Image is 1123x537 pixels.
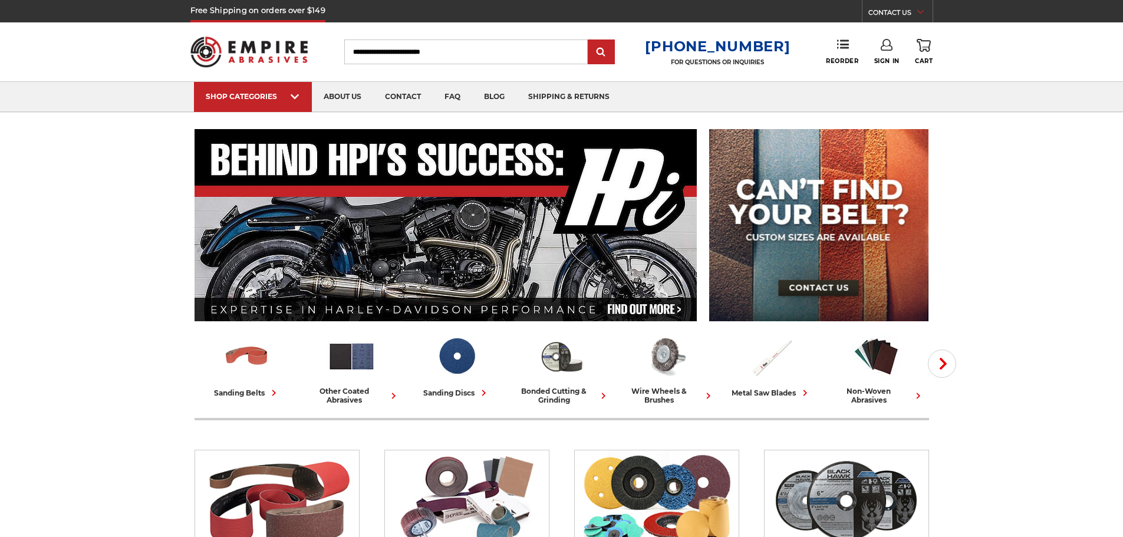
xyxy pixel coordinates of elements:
div: metal saw blades [732,387,811,399]
a: Reorder [826,39,858,64]
img: Wire Wheels & Brushes [642,332,691,381]
div: sanding belts [214,387,280,399]
div: other coated abrasives [304,387,400,404]
span: Reorder [826,57,858,65]
img: Sanding Discs [432,332,481,381]
div: bonded cutting & grinding [514,387,610,404]
img: Non-woven Abrasives [852,332,901,381]
a: blog [472,82,516,112]
a: other coated abrasives [304,332,400,404]
img: promo banner for custom belts. [709,129,928,321]
img: Sanding Belts [222,332,271,381]
a: bonded cutting & grinding [514,332,610,404]
span: Sign In [874,57,900,65]
a: Cart [915,39,933,65]
a: faq [433,82,472,112]
a: sanding discs [409,332,505,399]
input: Submit [590,41,613,64]
a: CONTACT US [868,6,933,22]
button: Next [928,350,956,378]
div: non-woven abrasives [829,387,924,404]
div: wire wheels & brushes [619,387,714,404]
img: Other Coated Abrasives [327,332,376,381]
a: non-woven abrasives [829,332,924,404]
a: about us [312,82,373,112]
img: Metal Saw Blades [747,332,796,381]
a: metal saw blades [724,332,819,399]
span: Cart [915,57,933,65]
div: SHOP CATEGORIES [206,92,300,101]
a: shipping & returns [516,82,621,112]
a: [PHONE_NUMBER] [645,38,790,55]
a: sanding belts [199,332,295,399]
div: sanding discs [423,387,490,399]
a: wire wheels & brushes [619,332,714,404]
p: FOR QUESTIONS OR INQUIRIES [645,58,790,66]
img: Bonded Cutting & Grinding [537,332,586,381]
img: Empire Abrasives [190,29,308,75]
img: Banner for an interview featuring Horsepower Inc who makes Harley performance upgrades featured o... [195,129,697,321]
a: contact [373,82,433,112]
